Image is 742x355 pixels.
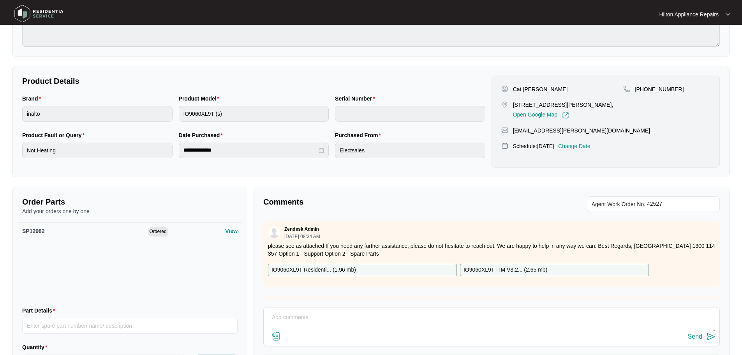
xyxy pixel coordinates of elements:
input: Product Fault or Query [22,143,173,158]
label: Serial Number [335,95,378,102]
input: Part Details [22,318,238,334]
img: send-icon.svg [706,332,716,341]
p: Order Parts [22,196,238,207]
button: Send [688,332,716,342]
img: Link-External [562,112,569,119]
label: Purchased From [335,131,384,139]
p: [DATE] 08:34 AM [284,234,320,239]
p: Product Details [22,76,485,87]
p: Comments [263,196,486,207]
img: map-pin [501,101,508,108]
input: Brand [22,106,173,122]
span: Agent Work Order No. [592,200,645,209]
img: map-pin [501,127,508,134]
a: Open Google Map [513,112,569,119]
p: [STREET_ADDRESS][PERSON_NAME], [513,101,613,109]
input: Serial Number [335,106,485,122]
p: Schedule: [DATE] [513,142,554,150]
input: Date Purchased [183,146,317,154]
label: Product Fault or Query [22,131,88,139]
label: Product Model [179,95,223,102]
p: [EMAIL_ADDRESS][PERSON_NAME][DOMAIN_NAME] [513,127,650,134]
img: map-pin [623,85,630,92]
div: Send [688,333,702,340]
p: IO9060XL9T - IM V3.2... ( 2.65 mb ) [464,266,547,274]
p: View [225,227,238,235]
label: Part Details [22,307,58,314]
span: Ordered [148,227,168,237]
p: Change Date [558,142,590,150]
img: file-attachment-doc.svg [271,332,281,341]
p: Add your orders one by one [22,207,238,215]
img: residentia service logo [12,2,66,25]
span: SP12982 [22,228,45,234]
label: Brand [22,95,44,102]
input: Product Model [179,106,329,122]
p: [PHONE_NUMBER] [635,85,684,93]
img: map-pin [501,142,508,149]
p: IO9060XL9T Residenti... ( 1.96 mb ) [271,266,356,274]
p: please see as attached If you need any further assistance, please do not hesitate to reach out. W... [268,242,715,258]
img: user-pin [501,85,508,92]
label: Date Purchased [179,131,226,139]
img: user.svg [268,226,280,238]
p: Cat [PERSON_NAME] [513,85,568,93]
input: Add Agent Work Order No. [647,200,715,209]
p: Zendesk Admin [284,226,319,232]
img: dropdown arrow [726,12,730,16]
input: Purchased From [335,143,485,158]
p: Hilton Appliance Repairs [659,11,719,18]
label: Quantity [22,343,50,351]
